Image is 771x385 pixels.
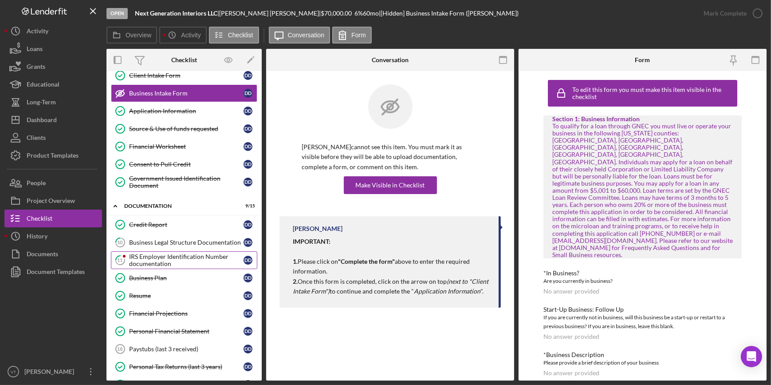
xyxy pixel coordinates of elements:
[4,22,102,40] button: Activity
[543,313,742,331] div: If you are currently not in business, will this business be a start-up or restart to a previous b...
[111,305,257,322] a: Financial ProjectionsDD
[372,56,409,64] div: Conversation
[4,227,102,245] button: History
[244,89,252,98] div: D D
[269,27,330,44] button: Conversation
[4,40,102,58] button: Loans
[293,277,490,297] p: Once this form is completed, click on the arrow on top to continue and complete the " ".
[129,274,244,282] div: Business Plan
[543,358,742,367] div: Please provide a brief description of your business
[118,257,123,263] tspan: 11
[293,237,490,277] p: Please click on above to enter the required information.
[129,90,244,97] div: Business Intake Form
[111,155,257,173] a: Consent to Pull CreditDD
[111,251,257,269] a: 11IRS Employer Identification Number documentationDD
[111,234,257,251] a: 10Business Legal Structure DocumentationDD
[543,270,742,277] div: *In Business?
[4,93,102,111] button: Long-Term
[572,86,735,100] div: To edit this form you must make this item visible in the checklist
[27,210,52,230] div: Checklist
[129,239,244,246] div: Business Legal Structure Documentation
[363,10,379,17] div: 60 mo
[244,71,252,80] div: D D
[27,129,46,149] div: Clients
[126,32,151,39] label: Overview
[4,174,102,192] a: People
[228,32,253,39] label: Checklist
[4,210,102,227] button: Checklist
[741,346,762,367] div: Open Intercom Messenger
[27,93,56,113] div: Long-Term
[244,345,252,353] div: D D
[543,351,742,358] div: *Business Description
[111,358,257,376] a: Personal Tax Returns (last 3 years)DD
[293,258,298,265] strong: 1.
[124,203,233,209] div: Documentation
[321,10,354,17] div: $70,000.00
[129,72,244,79] div: Client Intake Form
[4,263,102,281] button: Document Templates
[244,238,252,247] div: D D
[111,269,257,287] a: Business PlanDD
[129,292,244,299] div: Resume
[111,102,257,120] a: Application InformationDD
[543,369,599,377] div: No answer provided
[4,111,102,129] button: Dashboard
[695,4,767,22] button: Mark Complete
[244,362,252,371] div: D D
[129,363,244,370] div: Personal Tax Returns (last 3 years)
[129,345,244,353] div: Paystubs (last 3 received)
[129,107,244,115] div: Application Information
[244,220,252,229] div: D D
[129,328,244,335] div: Personal Financial Statement
[22,363,80,383] div: [PERSON_NAME]
[27,75,59,95] div: Educational
[244,256,252,265] div: D D
[543,288,599,295] div: No answer provided
[111,138,257,155] a: Financial WorksheetDD
[244,291,252,300] div: D D
[27,245,58,265] div: Documents
[543,333,599,340] div: No answer provided
[239,203,255,209] div: 9 / 15
[293,238,330,245] strong: IMPORTANT:
[111,287,257,305] a: ResumeDD
[111,173,257,191] a: Government Issued Identification DocumentDD
[135,10,219,17] div: |
[244,124,252,133] div: D D
[4,245,102,263] a: Documents
[129,253,244,267] div: IRS Employer Identification Number documentation
[27,227,47,247] div: History
[11,369,16,374] text: VT
[27,58,45,78] div: Grants
[244,160,252,169] div: D D
[4,192,102,210] button: Project Overview
[244,142,252,151] div: D D
[129,310,244,317] div: Financial Projections
[111,120,257,138] a: Source & Use of funds requestedDD
[111,216,257,234] a: Credit ReportDD
[129,175,244,189] div: Government Issued Identification Document
[288,32,325,39] label: Conversation
[135,9,217,17] b: Next Generation Interiors LLC
[356,176,425,194] div: Make Visible in Checklist
[27,147,79,167] div: Product Templates
[244,309,252,318] div: D D
[4,147,102,164] button: Product Templates
[543,277,742,286] div: Are you currently in business?
[244,274,252,282] div: D D
[552,123,733,258] div: To qualify for a loan through GNEC you must live or operate your business in the following [US_ST...
[106,27,157,44] button: Overview
[129,161,244,168] div: Consent to Pull Credit
[244,107,252,115] div: D D
[4,129,102,147] a: Clients
[111,340,257,358] a: 16Paystubs (last 3 received)DD
[302,142,479,172] p: [PERSON_NAME] cannot see this item. You must mark it as visible before they will be able to uploa...
[27,111,57,131] div: Dashboard
[27,192,75,212] div: Project Overview
[27,174,46,194] div: People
